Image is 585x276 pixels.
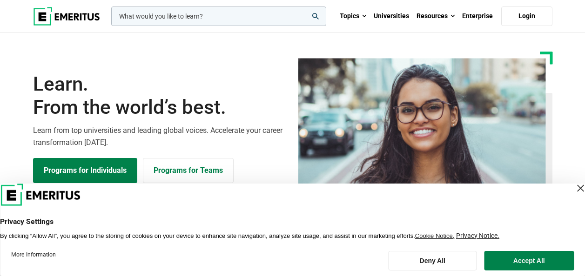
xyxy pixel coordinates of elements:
[33,158,137,183] a: Explore Programs
[33,125,287,148] p: Learn from top universities and leading global voices. Accelerate your career transformation [DATE].
[501,7,552,26] a: Login
[33,72,287,119] h1: Learn.
[111,7,326,26] input: woocommerce-product-search-field-0
[298,58,546,204] img: Learn from the world's best
[33,96,287,119] span: From the world’s best.
[143,158,234,183] a: Explore for Business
